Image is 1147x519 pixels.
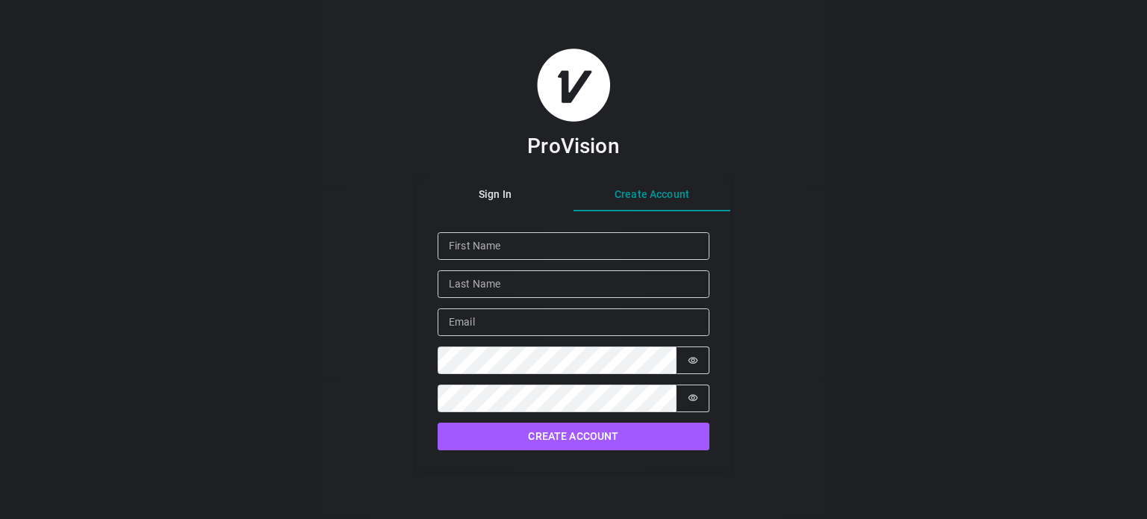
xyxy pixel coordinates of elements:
button: Show password [677,385,709,412]
h3: ProVision [527,133,619,159]
button: Sign In [417,178,573,211]
button: Show password [677,346,709,374]
input: Last Name [438,270,709,298]
input: First Name [438,232,709,260]
button: Create Account [438,423,709,450]
input: Email [438,308,709,336]
button: Create Account [573,178,730,211]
